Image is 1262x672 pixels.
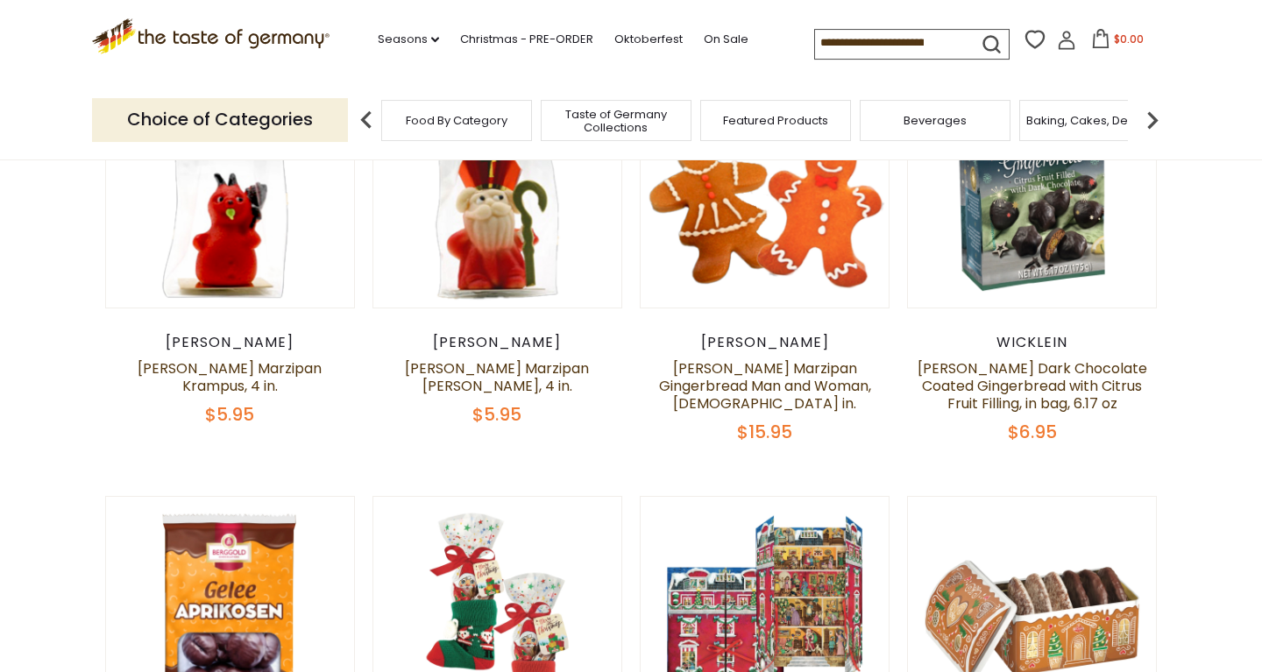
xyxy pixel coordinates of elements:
[723,114,828,127] a: Featured Products
[641,60,889,308] img: Funsch Marzipan Gingerbread Man and Woman, 5 in.
[614,30,683,49] a: Oktoberfest
[92,98,348,141] p: Choice of Categories
[737,420,792,444] span: $15.95
[472,402,521,427] span: $5.95
[105,334,355,351] div: [PERSON_NAME]
[1008,420,1057,444] span: $6.95
[546,108,686,134] a: Taste of Germany Collections
[704,30,748,49] a: On Sale
[904,114,967,127] a: Beverages
[106,60,354,308] img: Funsch Marzipan Krampus, 4 in.
[406,114,507,127] a: Food By Category
[372,334,622,351] div: [PERSON_NAME]
[349,103,384,138] img: previous arrow
[640,334,890,351] div: [PERSON_NAME]
[1080,29,1154,55] button: $0.00
[659,358,871,414] a: [PERSON_NAME] Marzipan Gingerbread Man and Woman, [DEMOGRAPHIC_DATA] in.
[373,60,621,308] img: Funsch Marzipan Bishop Nicholaus, 4 in.
[1026,114,1162,127] a: Baking, Cakes, Desserts
[907,334,1157,351] div: Wicklein
[378,30,439,49] a: Seasons
[138,358,322,396] a: [PERSON_NAME] Marzipan Krampus, 4 in.
[205,402,254,427] span: $5.95
[908,60,1156,308] img: Wicklein Dark Chocolate Coated Gingerbread with Citrus Fruit Filling, in bag, 6.17 oz
[1135,103,1170,138] img: next arrow
[918,358,1147,414] a: [PERSON_NAME] Dark Chocolate Coated Gingerbread with Citrus Fruit Filling, in bag, 6.17 oz
[1114,32,1144,46] span: $0.00
[460,30,593,49] a: Christmas - PRE-ORDER
[405,358,589,396] a: [PERSON_NAME] Marzipan [PERSON_NAME], 4 in.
